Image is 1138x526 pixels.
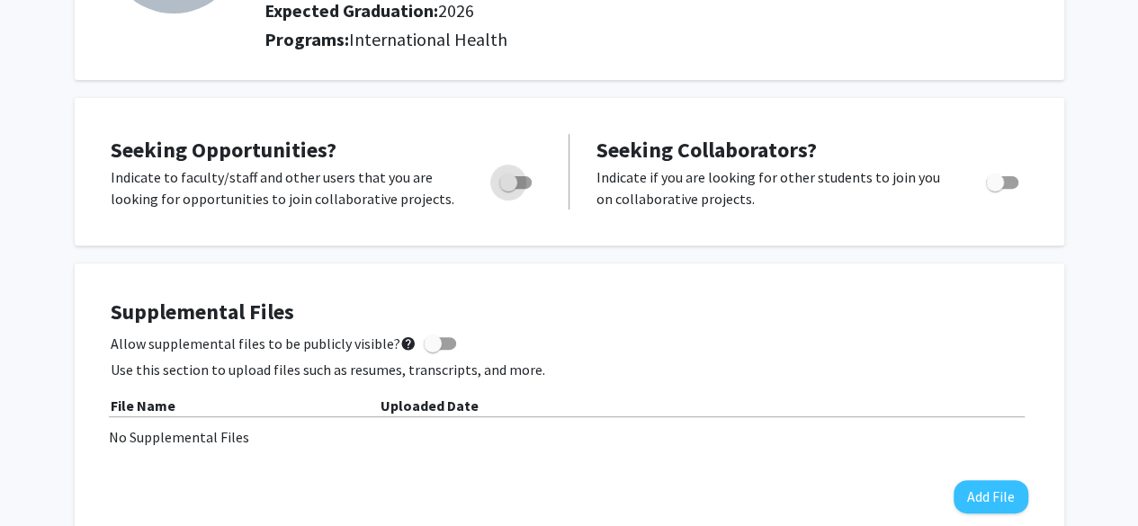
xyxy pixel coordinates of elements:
p: Indicate if you are looking for other students to join you on collaborative projects. [596,166,952,210]
span: International Health [349,28,507,50]
p: Indicate to faculty/staff and other users that you are looking for opportunities to join collabor... [111,166,465,210]
b: Uploaded Date [381,397,479,415]
iframe: Chat [13,445,76,513]
b: File Name [111,397,175,415]
p: Use this section to upload files such as resumes, transcripts, and more. [111,359,1028,380]
h2: Programs: [264,29,1032,50]
div: Toggle [492,166,542,193]
span: Seeking Opportunities? [111,136,336,164]
h4: Supplemental Files [111,299,1028,325]
mat-icon: help [400,333,417,354]
div: Toggle [979,166,1028,193]
span: Allow supplemental files to be publicly visible? [111,333,417,354]
div: No Supplemental Files [109,426,1030,448]
button: Add File [954,480,1028,513]
span: Seeking Collaborators? [596,136,817,164]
